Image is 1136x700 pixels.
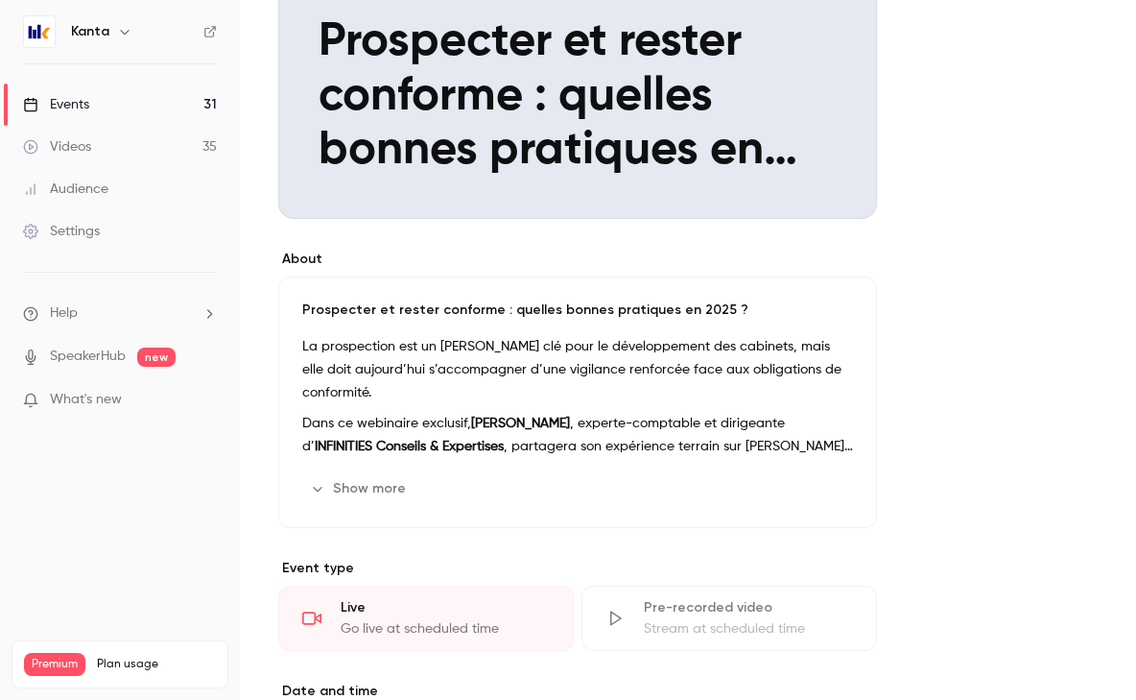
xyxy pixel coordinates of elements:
div: Stream at scheduled time [644,619,853,639]
div: Settings [23,222,100,241]
p: Prospecter et rester conforme : quelles bonnes pratiques en 2025 ? [302,301,853,320]
div: Events [23,95,89,114]
strong: INFINITIES Conseils & Expertises [315,440,504,453]
div: Pre-recorded videoStream at scheduled time [581,586,877,651]
div: Live [341,598,550,617]
label: About [278,250,877,269]
span: Plan usage [97,657,216,672]
img: Kanta [24,16,55,47]
iframe: Noticeable Trigger [194,392,217,409]
div: Audience [23,180,108,199]
span: What's new [50,390,122,410]
div: LiveGo live at scheduled time [278,586,574,651]
p: Dans ce webinaire exclusif, , experte-comptable et dirigeante d’ , partagera son expérience terra... [302,412,853,458]
p: Event type [278,559,877,578]
span: Premium [24,653,85,676]
div: Go live at scheduled time [341,619,550,639]
span: new [137,348,176,367]
button: Show more [302,473,417,504]
div: Pre-recorded video [644,598,853,617]
div: Videos [23,137,91,157]
h6: Kanta [71,22,109,41]
li: help-dropdown-opener [23,303,217,324]
a: SpeakerHub [50,347,126,367]
span: Help [50,303,78,324]
p: La prospection est un [PERSON_NAME] clé pour le développement des cabinets, mais elle doit aujour... [302,335,853,404]
strong: [PERSON_NAME] [471,417,570,430]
